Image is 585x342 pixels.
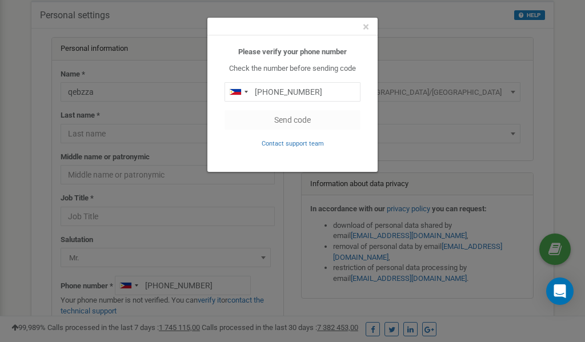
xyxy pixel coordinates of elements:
[225,83,251,101] div: Telephone country code
[262,139,324,147] a: Contact support team
[225,110,360,130] button: Send code
[225,63,360,74] p: Check the number before sending code
[225,82,360,102] input: 0905 123 4567
[363,20,369,34] span: ×
[363,21,369,33] button: Close
[546,277,574,305] div: Open Intercom Messenger
[238,47,347,56] b: Please verify your phone number
[262,140,324,147] small: Contact support team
